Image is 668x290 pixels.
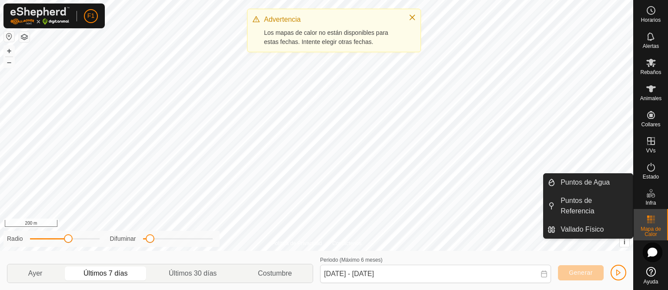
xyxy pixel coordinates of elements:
[624,238,625,246] span: i
[110,234,136,243] label: Difuminar
[320,257,382,263] label: Periodo (Máximo 6 meses)
[646,148,655,153] span: VVs
[544,192,633,220] li: Puntos de Referencia
[264,28,400,47] div: Los mapas de calor no están disponibles para estas fechas. Intente elegir otras fechas.
[169,268,217,279] span: Últimos 30 días
[640,70,661,75] span: Rebaños
[641,122,660,127] span: Collares
[569,269,593,276] span: Generar
[10,7,70,25] img: Logo Gallagher
[544,174,633,191] li: Puntos de Agua
[561,224,604,235] span: Vallado Físico
[406,11,418,24] button: Close
[561,177,610,188] span: Puntos de Agua
[83,268,127,279] span: Últimos 7 días
[643,44,659,49] span: Alertas
[644,279,658,284] span: Ayuda
[640,96,661,101] span: Animales
[272,239,322,247] a: Política de Privacidad
[7,234,23,243] label: Radio
[555,221,633,238] a: Vallado Físico
[264,14,400,25] div: Advertencia
[4,31,14,42] button: Restablecer Mapa
[87,11,94,20] span: F1
[258,268,292,279] span: Costumbre
[28,268,43,279] span: Ayer
[558,265,604,280] button: Generar
[4,46,14,56] button: +
[620,237,629,247] button: i
[561,196,628,216] span: Puntos de Referencia
[555,192,633,220] a: Puntos de Referencia
[19,32,30,42] button: Capas del Mapa
[634,263,668,288] a: Ayuda
[555,174,633,191] a: Puntos de Agua
[641,17,661,23] span: Horarios
[544,221,633,238] li: Vallado Físico
[332,239,361,247] a: Contáctenos
[4,57,14,67] button: –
